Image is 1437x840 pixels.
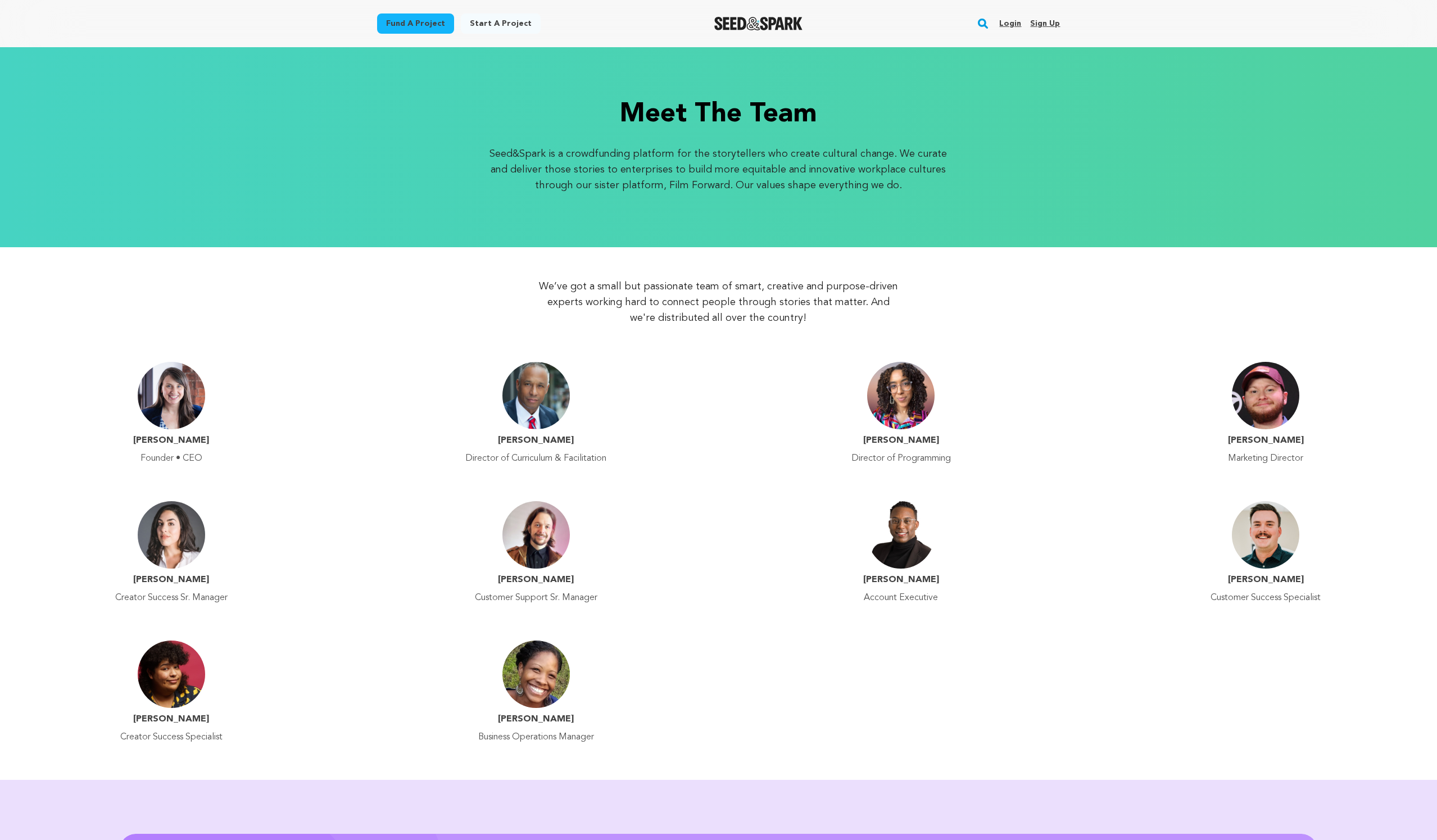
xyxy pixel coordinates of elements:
p: Account Executive [864,591,938,605]
h4: [PERSON_NAME] [133,712,209,726]
img: Emily Best [138,362,205,429]
img: Rocco Garrison [138,641,205,708]
img: Seed&Spark Logo Dark Mode [714,17,803,30]
h4: [PERSON_NAME] [1228,434,1304,447]
a: Login [999,15,1021,33]
h4: [PERSON_NAME] [863,434,939,447]
h4: [PERSON_NAME] [1228,573,1304,587]
p: Creator Success Specialist [120,730,223,744]
img: Spencer Barros [502,362,570,429]
h4: [PERSON_NAME] [133,573,209,587]
h4: [PERSON_NAME] [863,573,939,587]
h3: Meet the team [620,101,817,128]
img: Jessica Harris [502,641,570,708]
img: Reginald Patterson [867,501,935,569]
h4: [PERSON_NAME] [498,434,574,447]
h4: [PERSON_NAME] [133,434,209,447]
img: Gabriella Bottoni [138,501,205,569]
p: Director of Programming [851,452,951,465]
p: Founder • CEO [140,452,202,465]
img: Mike Morin [502,501,570,569]
img: Cameron French [1232,501,1299,569]
p: Marketing Director [1228,452,1303,465]
p: Creator Success Sr. Manager [115,591,228,605]
h4: [PERSON_NAME] [498,712,574,726]
img: Martine McDonald [867,362,935,429]
p: Business Operations Manager [478,730,594,744]
a: Start a project [461,13,541,34]
a: Sign up [1030,15,1060,33]
a: Fund a project [377,13,454,34]
p: Customer Success Specialist [1211,591,1321,605]
p: Director of Curriculum & Facilitation [465,452,606,465]
img: Sav Rodgers [1232,362,1299,429]
a: Seed&Spark Homepage [714,17,803,30]
p: Seed&Spark is a crowdfunding platform for the storytellers who create cultural change. We curate ... [488,146,949,193]
h4: [PERSON_NAME] [498,573,574,587]
p: We’ve got a small but passionate team of smart, creative and purpose-driven experts working hard ... [537,279,900,326]
p: Customer Support Sr. Manager [475,591,597,605]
